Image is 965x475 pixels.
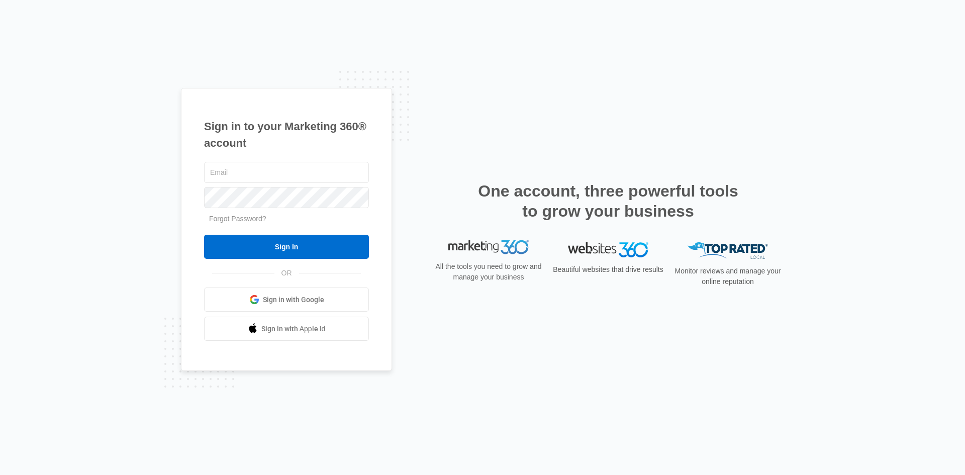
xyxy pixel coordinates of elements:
[204,288,369,312] a: Sign in with Google
[568,242,648,257] img: Websites 360
[432,263,545,284] p: All the tools you need to grow and manage your business
[261,324,326,334] span: Sign in with Apple Id
[209,215,266,223] a: Forgot Password?
[204,118,369,151] h1: Sign in to your Marketing 360® account
[552,264,664,275] p: Beautiful websites that drive results
[671,266,784,287] p: Monitor reviews and manage your online reputation
[204,162,369,183] input: Email
[274,268,299,278] span: OR
[475,181,741,221] h2: One account, three powerful tools to grow your business
[448,242,529,256] img: Marketing 360
[204,317,369,341] a: Sign in with Apple Id
[204,235,369,259] input: Sign In
[263,295,324,305] span: Sign in with Google
[688,242,768,259] img: Top Rated Local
